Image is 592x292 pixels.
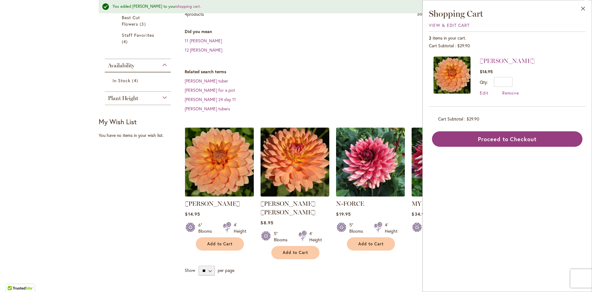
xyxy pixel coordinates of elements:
a: N-FORCE [336,200,364,207]
div: 5" Blooms [349,222,367,234]
div: 4' Height [234,222,246,234]
span: $19.95 [336,211,351,217]
span: 4 [132,77,139,84]
dt: Related search terms [185,69,493,75]
a: Best Cut Flowers [122,14,155,27]
a: [PERSON_NAME] tuber [185,78,228,84]
img: N-FORCE [336,128,405,197]
label: Qty [480,79,488,85]
a: [PERSON_NAME] [185,200,240,207]
img: NICHOLAS [434,57,471,94]
a: shopping cart [176,4,200,9]
span: 3 [140,21,147,27]
img: Nicholas [183,126,256,198]
a: In Stock 4 [113,77,165,84]
a: [PERSON_NAME] 24 day 11 [185,96,236,102]
span: $29.90 [467,116,479,122]
button: Proceed to Checkout [432,131,582,147]
a: GABRIELLE MARIE [261,192,329,198]
span: Show [185,267,195,273]
a: My Hero [412,192,480,198]
button: Add to Cart [347,237,395,251]
span: Staff Favorites [122,32,154,38]
a: Nicholas [185,192,254,198]
span: $34.95 [412,211,427,217]
img: GABRIELLE MARIE [261,128,329,197]
div: 6" Blooms [198,222,216,234]
button: Add to Cart [196,237,244,251]
div: 4' Height [309,231,322,243]
a: Staff Favorites [122,32,155,45]
p: products [185,9,204,19]
span: Cart Subtotal [429,43,454,49]
span: Cart Subtotal [438,116,463,122]
a: NICHOLAS [434,57,471,96]
button: Add to Cart [271,246,319,259]
a: 12 [PERSON_NAME] [185,47,222,53]
div: 5" Blooms [274,231,291,243]
span: In Stock [113,78,130,83]
span: $29.90 [457,43,470,49]
span: 4 [185,11,187,17]
span: Best Cut Flowers [122,15,140,27]
span: $14.95 [480,69,493,74]
span: Availability [108,62,134,69]
span: $8.95 [261,220,273,226]
span: Add to Cart [283,250,308,255]
iframe: Launch Accessibility Center [5,270,22,287]
a: Remove [502,90,519,96]
a: View & Edit Cart [429,22,470,28]
span: Add to Cart [358,241,384,247]
span: items in your cart. [433,35,466,41]
img: My Hero [412,128,480,197]
a: Edit [480,90,488,96]
div: You added [PERSON_NAME] to your . [113,4,475,10]
div: You have no items in your wish list. [99,132,181,138]
a: [PERSON_NAME] for a pot [185,87,235,93]
label: Sort by: [417,8,434,19]
a: [PERSON_NAME] [480,57,535,65]
span: 2 [429,35,431,41]
span: $14.95 [185,211,200,217]
dt: Did you mean [185,28,493,35]
a: MY HERO [412,200,442,207]
span: per page [218,267,234,273]
a: 11 [PERSON_NAME] [185,38,222,44]
a: [PERSON_NAME] tubers [185,106,230,112]
span: Plant Height [108,95,138,102]
div: 4' Height [385,222,397,234]
span: Shopping Cart [429,8,483,19]
strong: My Wish List [99,117,137,126]
a: [PERSON_NAME] [PERSON_NAME] [261,200,315,216]
span: Add to Cart [207,241,232,247]
span: 4 [122,38,129,45]
a: N-FORCE [336,192,405,198]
